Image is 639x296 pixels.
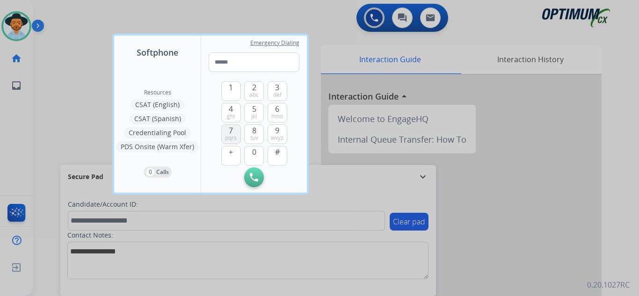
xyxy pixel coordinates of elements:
[268,146,287,166] button: #
[229,82,233,93] span: 1
[252,125,256,136] span: 8
[275,82,279,93] span: 3
[275,125,279,136] span: 9
[252,82,256,93] span: 2
[271,113,283,120] span: mno
[271,134,283,142] span: wxyz
[249,91,259,99] span: abc
[250,173,258,181] img: call-button
[124,127,191,138] button: Credentialing Pool
[252,103,256,115] span: 5
[587,279,630,290] p: 0.20.1027RC
[156,168,169,176] p: Calls
[229,125,233,136] span: 7
[131,99,184,110] button: CSAT (English)
[229,146,233,158] span: +
[221,146,241,166] button: +
[275,103,279,115] span: 6
[144,89,171,96] span: Resources
[268,103,287,123] button: 6mno
[250,39,299,47] span: Emergency Dialing
[244,146,264,166] button: 0
[221,124,241,144] button: 7pqrs
[268,124,287,144] button: 9wxyz
[221,103,241,123] button: 4ghi
[251,113,257,120] span: jkl
[244,103,264,123] button: 5jkl
[244,124,264,144] button: 8tuv
[144,166,172,178] button: 0Calls
[275,146,280,158] span: #
[227,113,235,120] span: ghi
[137,46,178,59] span: Softphone
[252,146,256,158] span: 0
[250,134,258,142] span: tuv
[116,141,199,152] button: PDS Onsite (Warm Xfer)
[130,113,186,124] button: CSAT (Spanish)
[244,81,264,101] button: 2abc
[221,81,241,101] button: 1
[229,103,233,115] span: 4
[225,134,237,142] span: pqrs
[146,168,154,176] p: 0
[268,81,287,101] button: 3def
[273,91,282,99] span: def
